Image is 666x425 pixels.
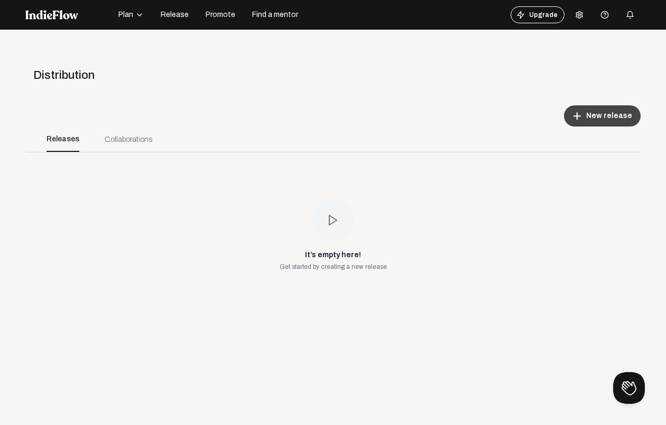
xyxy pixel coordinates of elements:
[112,6,150,23] button: Plan
[564,105,641,126] button: New release
[206,10,235,20] span: Promote
[586,111,632,121] span: New release
[252,10,298,20] span: Find a mentor
[572,111,582,121] mat-icon: add
[154,6,195,23] button: Release
[47,126,79,152] div: Releases
[199,6,242,23] button: Promote
[33,69,95,82] span: Distribution
[246,6,304,23] button: Find a mentor
[511,6,565,23] button: Upgrade
[161,10,189,20] span: Release
[305,250,361,260] div: It’s empty here!
[613,372,645,404] iframe: Toggle Customer Support
[105,134,152,145] div: Collaborations
[25,10,78,20] img: indieflow-logo-white.svg
[280,263,387,271] div: Get started by creating a new release
[118,10,133,20] span: Plan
